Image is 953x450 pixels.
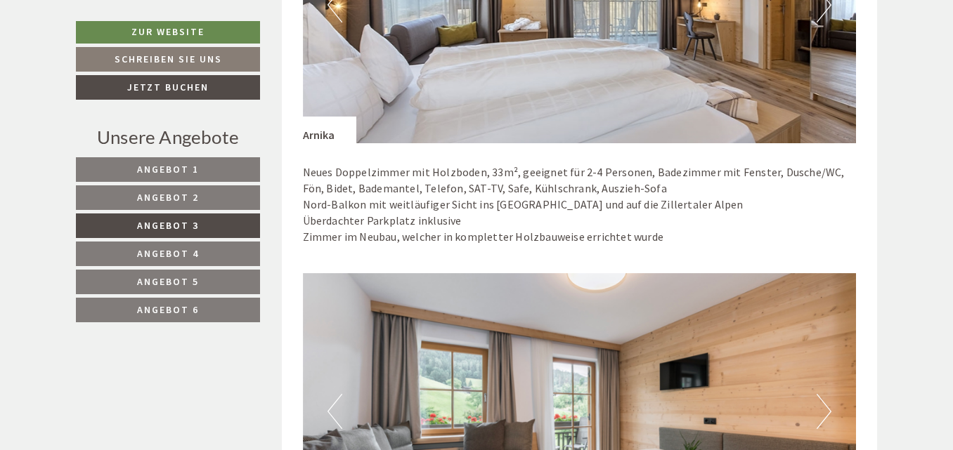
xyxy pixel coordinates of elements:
span: Angebot 4 [137,247,199,260]
span: Angebot 2 [137,191,199,204]
button: Previous [328,394,342,429]
span: Angebot 6 [137,303,199,316]
button: Next [817,394,831,429]
div: Arnika [303,117,356,143]
p: Neues Doppelzimmer mit Holzboden, 33m², geeignet für 2-4 Personen, Badezimmer mit Fenster, Dusche... [303,164,857,244]
span: Angebot 3 [137,219,199,232]
div: Unsere Angebote [76,124,260,150]
a: Schreiben Sie uns [76,47,260,72]
a: Jetzt buchen [76,75,260,100]
span: Angebot 1 [137,163,199,176]
span: Angebot 5 [137,275,199,288]
a: Zur Website [76,21,260,44]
